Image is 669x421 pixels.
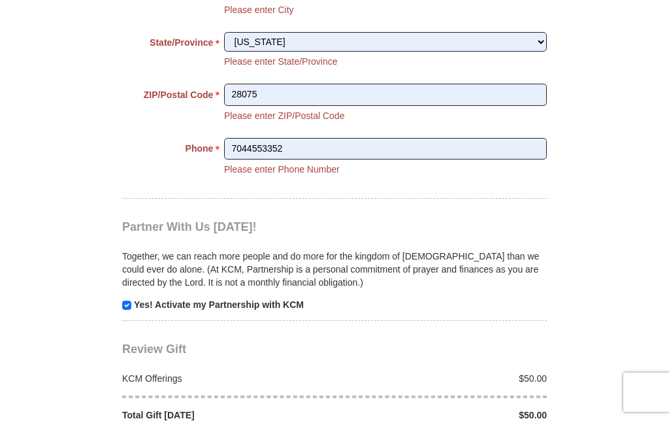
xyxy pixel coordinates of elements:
[134,299,304,310] strong: Yes! Activate my Partnership with KCM
[224,55,338,68] li: Please enter State/Province
[224,3,294,16] li: Please enter City
[122,250,547,289] p: Together, we can reach more people and do more for the kingdom of [DEMOGRAPHIC_DATA] than we coul...
[122,220,257,233] span: Partner With Us [DATE]!
[150,33,213,52] strong: State/Province
[122,343,186,356] span: Review Gift
[186,139,214,158] strong: Phone
[144,86,214,104] strong: ZIP/Postal Code
[334,372,554,385] div: $50.00
[224,109,344,122] li: Please enter ZIP/Postal Code
[116,372,335,385] div: KCM Offerings
[224,163,340,176] li: Please enter Phone Number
